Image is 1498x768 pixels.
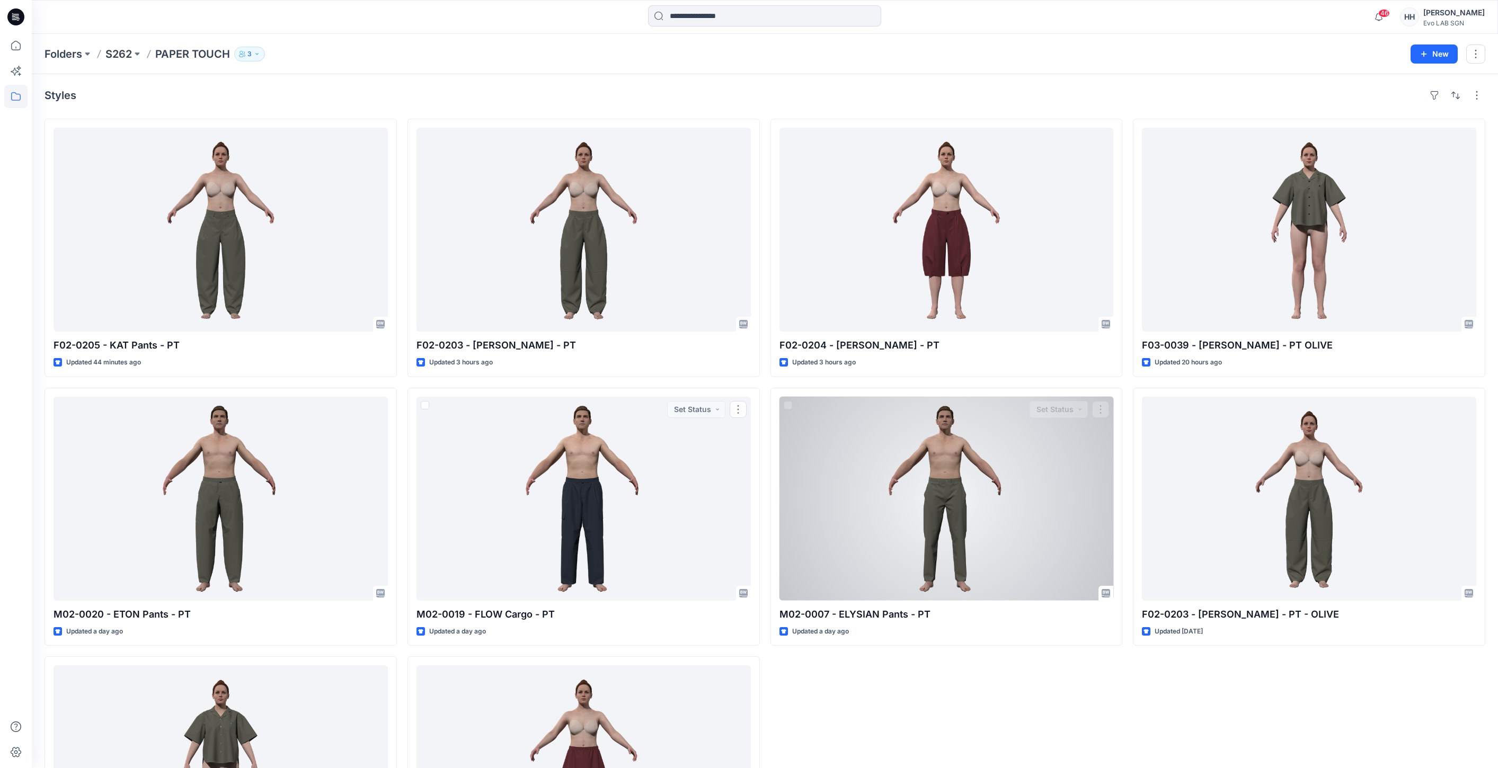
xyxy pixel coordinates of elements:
p: F02-0205 - KAT Pants - PT [54,338,388,353]
p: M02-0007 - ELYSIAN Pants - PT [779,607,1114,622]
div: HH [1400,7,1419,26]
a: M02-0020 - ETON Pants - PT [54,397,388,601]
a: F02-0204 - JENNY Shoulotte - PT [779,128,1114,332]
span: 46 [1378,9,1390,17]
h4: Styles [45,89,76,102]
p: Updated a day ago [792,626,849,637]
p: F02-0204 - [PERSON_NAME] - PT [779,338,1114,353]
p: Updated 44 minutes ago [66,357,141,368]
a: M02-0007 - ELYSIAN Pants - PT [779,397,1114,601]
a: M02-0019 - FLOW Cargo - PT [416,397,751,601]
p: M02-0019 - FLOW Cargo - PT [416,607,751,622]
p: Updated 3 hours ago [792,357,856,368]
a: F02-0203 - JENNY Pants - PT [416,128,751,332]
p: F03-0039 - [PERSON_NAME] - PT OLIVE [1142,338,1476,353]
p: Updated a day ago [429,626,486,637]
p: Updated [DATE] [1155,626,1203,637]
a: Folders [45,47,82,61]
p: F02-0203 - [PERSON_NAME] - PT - OLIVE [1142,607,1476,622]
p: 3 [247,48,252,60]
p: M02-0020 - ETON Pants - PT [54,607,388,622]
button: New [1411,44,1458,64]
div: Evo LAB SGN [1423,19,1485,27]
a: F03-0039 - DANI Shirt - PT OLIVE [1142,128,1476,332]
p: F02-0203 - [PERSON_NAME] - PT [416,338,751,353]
button: 3 [234,47,265,61]
a: F02-0205 - KAT Pants - PT [54,128,388,332]
a: F02-0203 - JENNY Pants - PT - OLIVE [1142,397,1476,601]
a: S262 [105,47,132,61]
p: Updated 20 hours ago [1155,357,1222,368]
p: Updated 3 hours ago [429,357,493,368]
p: Updated a day ago [66,626,123,637]
div: [PERSON_NAME] [1423,6,1485,19]
p: PAPER TOUCH [155,47,230,61]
